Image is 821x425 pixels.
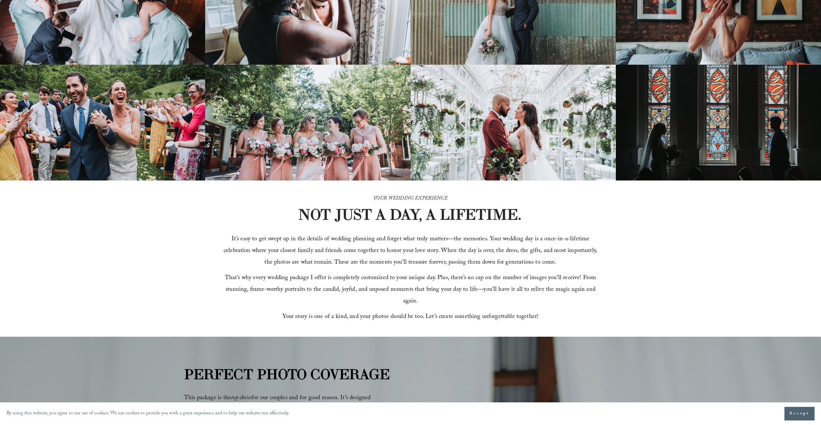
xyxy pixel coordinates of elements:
[616,65,821,180] img: Silhouettes of a bride and groom facing each other in a church, with colorful stained glass windo...
[784,407,815,420] button: Accept
[225,273,598,307] span: That’s why every wedding package I offer is completely customized to your unique day. Plus, there...
[205,65,410,180] img: A bride and four bridesmaids in pink dresses, holding bouquets with pink and white flowers, smili...
[373,194,448,203] em: YOUR WEDDING EXPERIENCE
[298,205,521,224] strong: NOT JUST A DAY, A LIFETIME.
[224,234,599,268] span: It’s easy to get swept up in the details of wedding planning and forget what truly matters—the me...
[6,409,290,419] p: By using this website, you agree to our use of cookies. We use cookies to provide you with a grea...
[184,365,390,383] strong: PERFECT PHOTO COVERAGE
[411,65,616,180] img: Bride and groom standing in an elegant greenhouse with chandeliers and lush greenery.
[789,410,810,417] span: Accept
[231,393,251,403] em: top choice
[283,312,539,322] span: Your story is one of a kind, and your photos should be too. Let’s create something unforgettable ...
